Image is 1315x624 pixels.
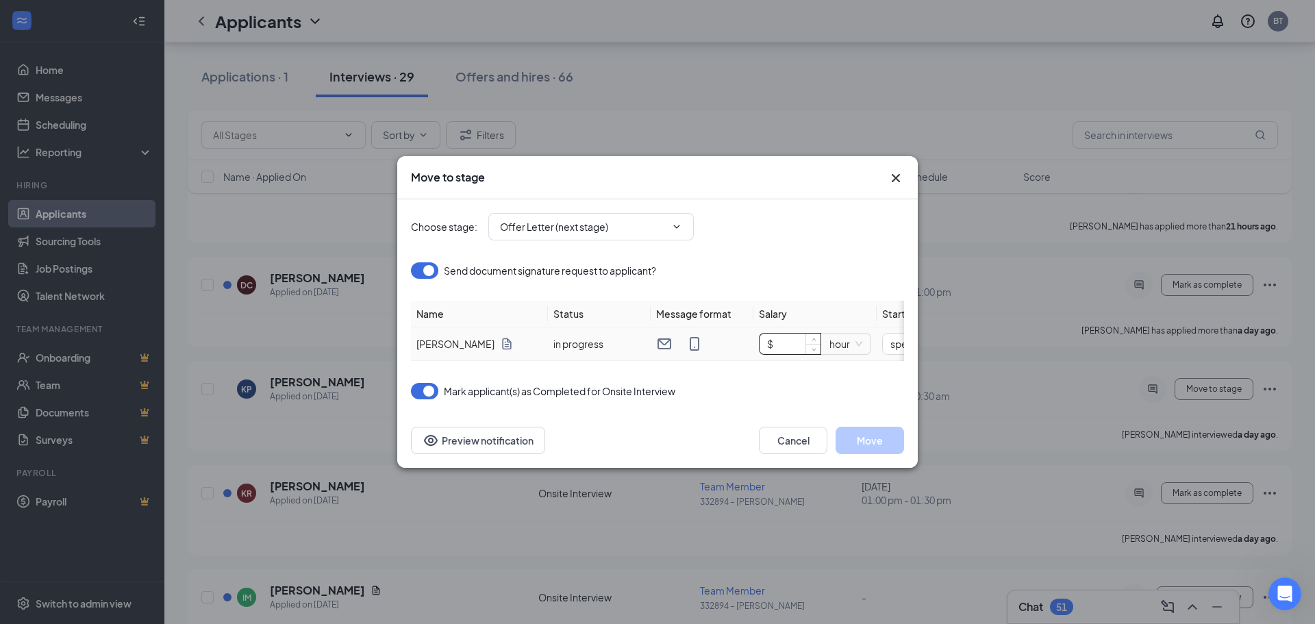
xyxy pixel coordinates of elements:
th: Start date [877,301,1082,327]
span: Increase Value [805,334,821,344]
span: [PERSON_NAME] [416,336,494,351]
th: Salary [753,301,877,327]
iframe: Intercom live chat [1268,577,1301,610]
button: Cancel [759,427,827,454]
span: Choose stage : [411,219,477,234]
span: down [810,345,818,353]
span: Mark applicant(s) as Completed for Onsite Interview [444,383,675,399]
span: specific_date [890,334,965,354]
svg: Cross [888,170,904,186]
button: Preview notificationEye [411,427,545,454]
span: Decrease Value [805,344,821,354]
button: Move [836,427,904,454]
svg: Document [500,337,514,351]
th: Name [411,301,548,327]
td: in progress [548,327,651,361]
th: Message format [651,301,753,327]
h3: Move to stage [411,170,485,185]
span: up [810,336,818,344]
span: Send document signature request to applicant? [444,262,656,279]
svg: ChevronDown [671,221,682,232]
button: Close [888,170,904,186]
th: Status [548,301,651,327]
svg: Email [656,336,673,352]
span: hour [829,334,862,354]
svg: MobileSms [686,336,703,352]
svg: Eye [423,432,439,449]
